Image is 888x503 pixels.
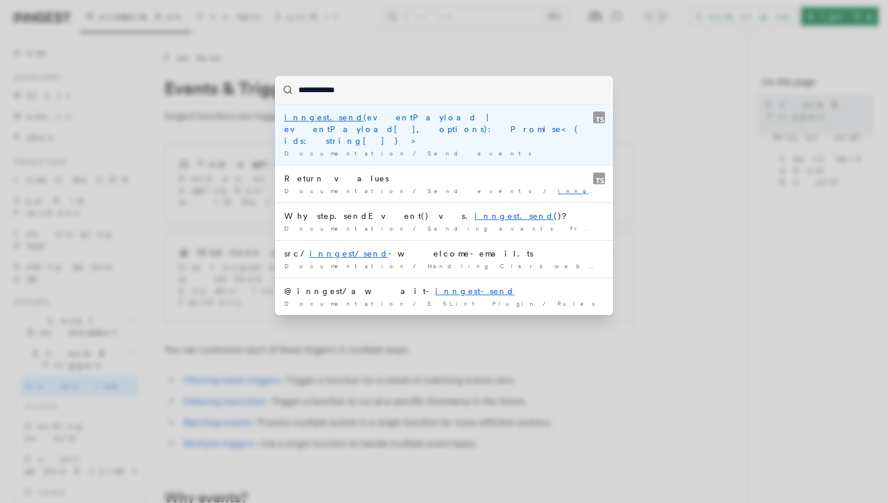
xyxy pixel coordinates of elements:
[413,225,423,232] span: /
[284,112,604,147] div: (eventPayload | eventPayload[], options): Promise<{ ids: string[] }>
[284,248,604,259] div: src/ -welcome-email.ts
[413,262,423,269] span: /
[310,249,388,258] mark: inngest/send
[435,286,514,296] mark: inngest-send
[284,113,364,122] mark: inngest.send
[284,210,604,222] div: Why step.sendEvent() vs. ()?
[428,262,691,269] span: Handling Clerk webhook events
[413,150,423,157] span: /
[557,300,602,307] span: Rules
[284,285,604,297] div: @inngest/await-
[413,300,423,307] span: /
[284,225,408,232] span: Documentation
[284,300,408,307] span: Documentation
[428,150,539,157] span: Send events
[428,225,689,232] span: Sending events from functions
[543,300,553,307] span: /
[428,187,539,194] span: Send events
[284,173,604,184] div: Return values
[284,262,408,269] span: Documentation
[284,150,408,157] span: Documentation
[475,211,554,221] mark: inngest.send
[413,187,423,194] span: /
[284,187,408,194] span: Documentation
[558,187,673,194] mark: inngest.send
[543,187,553,194] span: /
[428,300,538,307] span: ESLint Plugin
